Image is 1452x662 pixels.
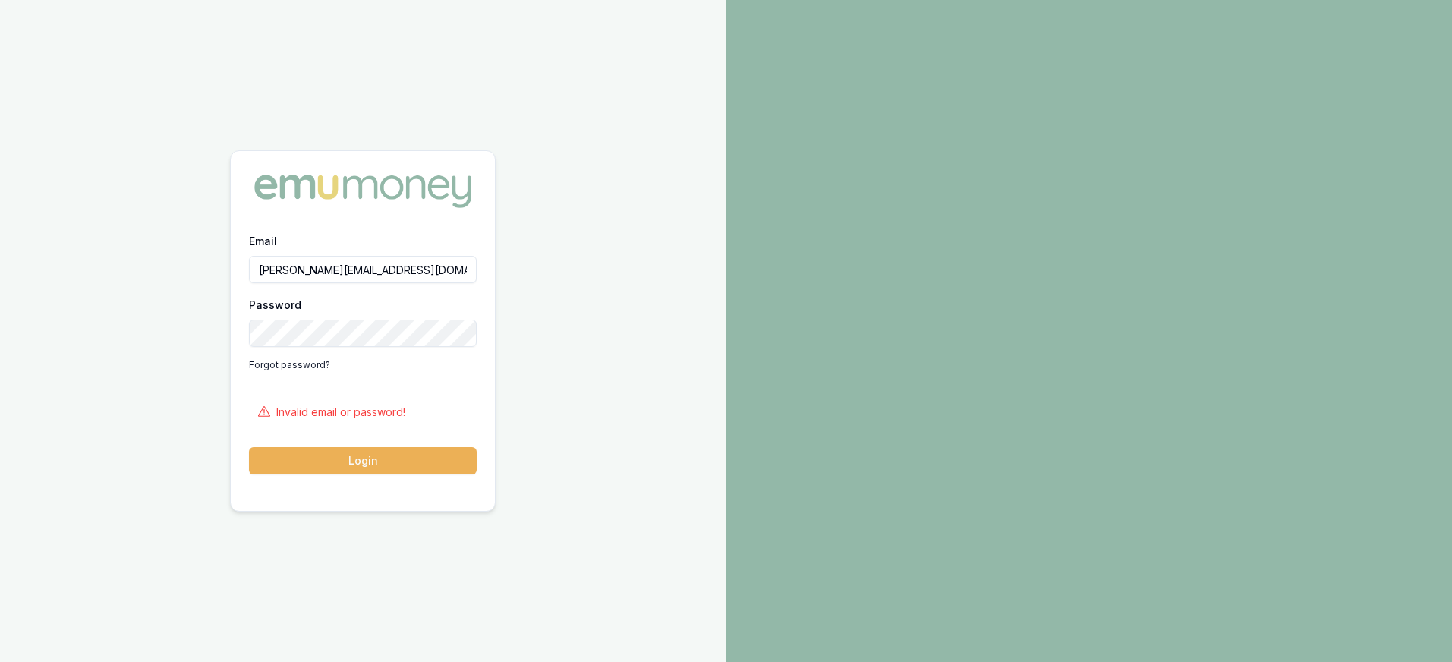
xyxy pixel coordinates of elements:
label: Email [249,235,277,247]
a: Forgot password? [249,353,330,377]
label: Password [249,298,301,311]
p: Invalid email or password! [276,405,405,420]
img: Emu Money [249,169,477,213]
button: Login [249,447,477,474]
